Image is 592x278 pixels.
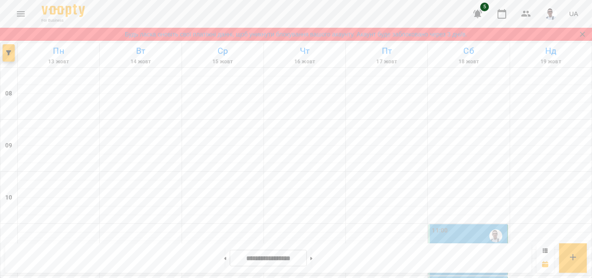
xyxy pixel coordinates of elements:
h6: 18 жовт [429,58,508,66]
h6: Сб [429,44,508,58]
h6: Чт [265,44,344,58]
img: 51d9fbe52f8d23c9565e81b88959feee.JPG [545,8,557,20]
h6: 10 [5,193,12,203]
h6: 14 жовт [101,58,180,66]
h6: 17 жовт [347,58,426,66]
h6: 13 жовт [19,58,98,66]
label: 11:00 [432,226,448,235]
h6: 19 жовт [511,58,590,66]
h6: Нд [511,44,590,58]
h6: Пт [347,44,426,58]
button: UA [566,6,582,22]
h6: 08 [5,89,12,98]
h6: Ср [183,44,262,58]
button: Закрити сповіщення [576,28,589,40]
img: Voopty Logo [42,4,85,17]
a: Будь ласка оновіть свої платіжні данні, щоб уникнути блокування вашого акаунту. Акаунт буде забло... [125,30,467,39]
h6: 15 жовт [183,58,262,66]
h6: 16 жовт [265,58,344,66]
img: Михайло Біша [489,229,502,242]
h6: Пн [19,44,98,58]
h6: 09 [5,141,12,150]
h6: Вт [101,44,180,58]
span: 5 [480,3,489,11]
span: For Business [42,18,85,23]
span: UA [569,9,578,18]
button: Menu [10,3,31,24]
